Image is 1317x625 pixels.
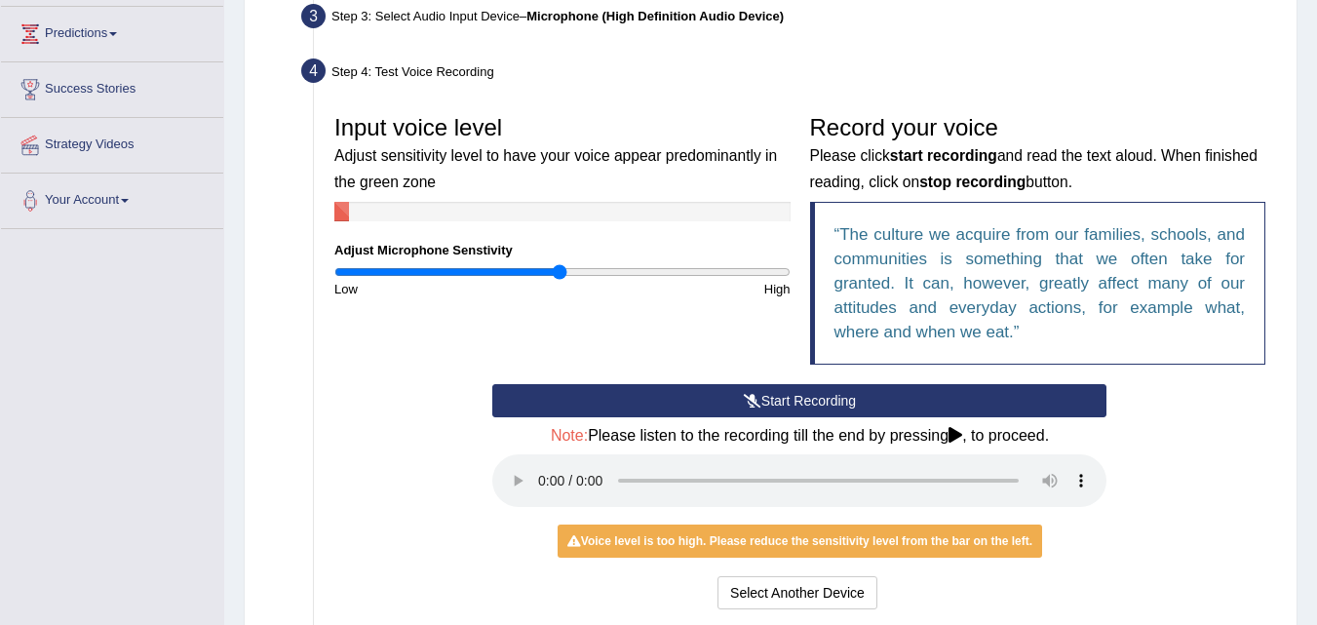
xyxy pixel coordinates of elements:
[1,7,223,56] a: Predictions
[334,241,513,259] label: Adjust Microphone Senstivity
[334,147,777,189] small: Adjust sensitivity level to have your voice appear predominantly in the green zone
[334,115,791,192] h3: Input voice level
[325,280,562,298] div: Low
[919,174,1026,190] b: stop recording
[834,225,1246,341] q: The culture we acquire from our families, schools, and communities is something that we often tak...
[292,53,1288,96] div: Step 4: Test Voice Recording
[1,118,223,167] a: Strategy Videos
[520,9,784,23] span: –
[810,115,1266,192] h3: Record your voice
[492,427,1106,445] h4: Please listen to the recording till the end by pressing , to proceed.
[1,174,223,222] a: Your Account
[551,427,588,444] span: Note:
[717,576,877,609] button: Select Another Device
[558,525,1042,558] div: Voice level is too high. Please reduce the sensitivity level from the bar on the left.
[526,9,784,23] b: Microphone (High Definition Audio Device)
[810,147,1258,189] small: Please click and read the text aloud. When finished reading, click on button.
[890,147,997,164] b: start recording
[1,62,223,111] a: Success Stories
[492,384,1106,417] button: Start Recording
[562,280,800,298] div: High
